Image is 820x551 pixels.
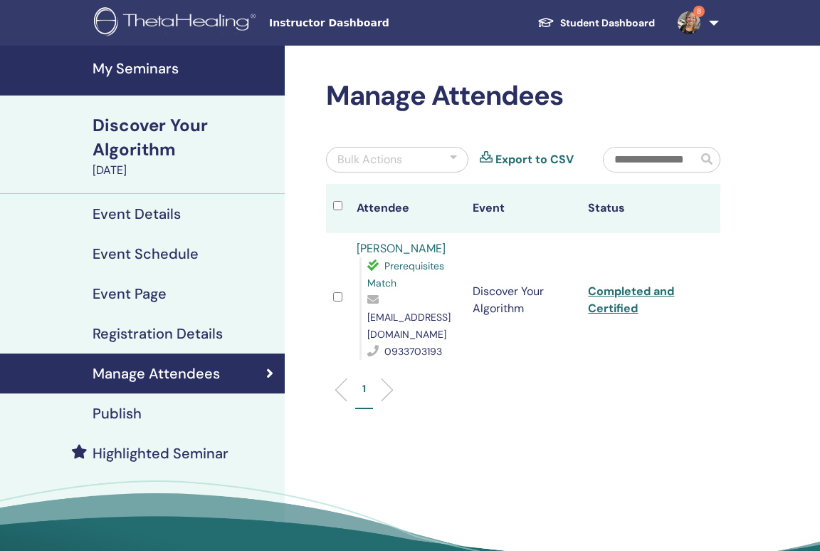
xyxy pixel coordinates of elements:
[678,11,700,34] img: default.jpg
[466,233,582,367] td: Discover Your Algorithm
[93,162,276,179] div: [DATE]
[269,16,483,31] span: Instructor Dashboard
[93,365,220,382] h4: Manage Attendees
[581,184,697,233] th: Status
[93,325,223,342] h4: Registration Details
[93,405,142,422] h4: Publish
[93,445,228,462] h4: Highlighted Seminar
[84,113,285,179] a: Discover Your Algorithm[DATE]
[349,184,466,233] th: Attendee
[93,205,181,222] h4: Event Details
[693,6,705,17] span: 8
[362,381,366,396] p: 1
[93,60,276,77] h4: My Seminars
[367,259,444,289] span: Prerequisites Match
[526,10,666,36] a: Student Dashboard
[384,345,442,358] span: 0933703193
[367,311,451,341] span: [EMAIL_ADDRESS][DOMAIN_NAME]
[588,284,674,316] a: Completed and Certified
[537,16,554,29] img: graduation-cap-white.svg
[93,245,199,262] h4: Event Schedule
[466,184,582,233] th: Event
[337,151,402,168] div: Bulk Actions
[93,285,167,302] h4: Event Page
[94,7,261,39] img: logo.png
[326,80,720,113] h2: Manage Attendees
[357,241,446,256] a: [PERSON_NAME]
[495,151,574,168] a: Export to CSV
[93,113,276,162] div: Discover Your Algorithm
